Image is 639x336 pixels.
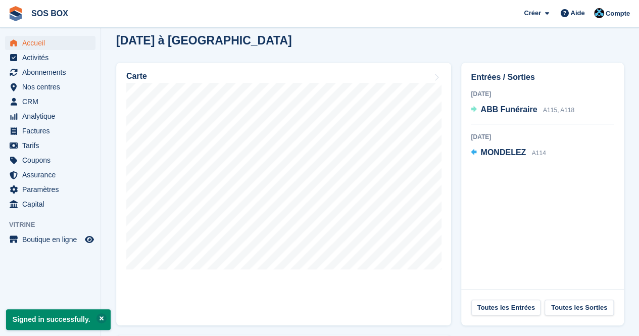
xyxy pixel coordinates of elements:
[471,89,614,99] div: [DATE]
[22,109,83,123] span: Analytique
[5,153,95,167] a: menu
[22,232,83,247] span: Boutique en ligne
[5,168,95,182] a: menu
[5,51,95,65] a: menu
[5,36,95,50] a: menu
[5,232,95,247] a: menu
[22,80,83,94] span: Nos centres
[8,6,23,21] img: stora-icon-8386f47178a22dfd0bd8f6a31ec36ba5ce8667c1dd55bd0f319d3a0aa187defe.svg
[22,94,83,109] span: CRM
[22,138,83,153] span: Tarifs
[6,309,111,330] p: Signed in successfully.
[116,34,292,47] h2: [DATE] à [GEOGRAPHIC_DATA]
[480,105,537,114] span: ABB Funéraire
[83,233,95,246] a: Boutique d'aperçu
[5,109,95,123] a: menu
[570,8,584,18] span: Aide
[532,150,546,157] span: A114
[606,9,630,19] span: Compte
[545,300,614,316] a: Toutes les Sorties
[116,63,451,325] a: Carte
[5,197,95,211] a: menu
[5,65,95,79] a: menu
[22,51,83,65] span: Activités
[22,36,83,50] span: Accueil
[471,71,614,83] h2: Entrées / Sorties
[5,124,95,138] a: menu
[22,124,83,138] span: Factures
[22,168,83,182] span: Assurance
[22,153,83,167] span: Coupons
[5,80,95,94] a: menu
[5,182,95,197] a: menu
[480,148,526,157] span: MONDELEZ
[524,8,541,18] span: Créer
[471,132,614,141] div: [DATE]
[5,94,95,109] a: menu
[471,300,540,316] a: Toutes les Entrées
[22,65,83,79] span: Abonnements
[471,104,574,117] a: ABB Funéraire A115, A118
[9,220,101,230] span: Vitrine
[22,197,83,211] span: Capital
[22,182,83,197] span: Paramètres
[27,5,72,22] a: SOS BOX
[5,138,95,153] a: menu
[471,147,546,160] a: MONDELEZ A114
[543,107,574,114] span: A115, A118
[126,72,147,81] h2: Carte
[594,8,604,18] img: Hugo Henkelman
